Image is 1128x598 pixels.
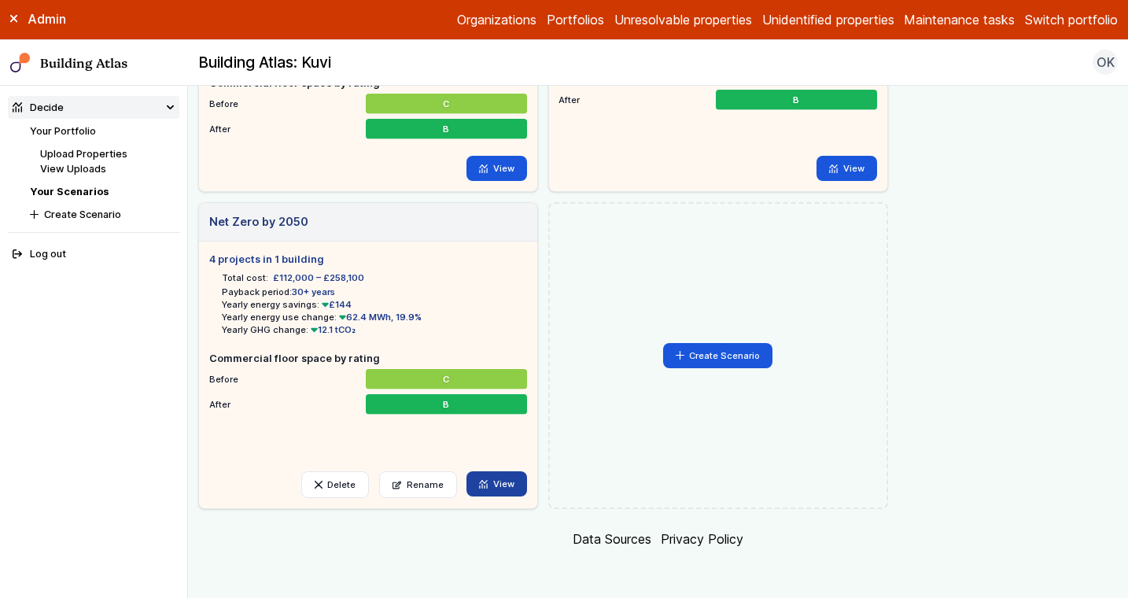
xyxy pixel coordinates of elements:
[444,123,450,135] span: B
[904,10,1015,29] a: Maintenance tasks
[13,100,64,115] div: Decide
[444,398,450,411] span: B
[547,10,604,29] a: Portfolios
[209,90,527,111] li: Before
[10,53,31,73] img: main-0bbd2752.svg
[209,351,527,366] h5: Commercial floor space by rating
[198,53,331,73] h2: Building Atlas: Kuvi
[444,373,450,386] span: C
[466,471,527,496] a: View
[308,324,356,335] span: 12.1 tCO₂
[222,298,527,311] li: Yearly energy savings:
[817,156,877,181] a: View
[222,271,268,284] h6: Total cost:
[222,286,527,298] li: Payback period:
[1025,10,1118,29] button: Switch portfolio
[209,366,527,386] li: Before
[466,156,527,181] a: View
[209,116,527,136] li: After
[222,323,527,336] li: Yearly GHG change:
[209,252,527,267] h5: 4 projects in 1 building
[30,186,109,197] a: Your Scenarios
[8,96,180,119] summary: Decide
[663,343,773,368] button: Create Scenario
[661,531,743,547] a: Privacy Policy
[209,391,527,412] li: After
[1093,50,1118,75] button: OK
[40,148,127,160] a: Upload Properties
[573,531,651,547] a: Data Sources
[1097,53,1115,72] span: OK
[301,471,369,498] button: Delete
[614,10,752,29] a: Unresolvable properties
[762,10,894,29] a: Unidentified properties
[793,94,799,106] span: B
[40,163,106,175] a: View Uploads
[209,213,308,231] h3: Net Zero by 2050
[337,312,422,323] span: 62.4 MWh, 19.9%
[30,125,96,137] a: Your Portfolio
[8,243,180,266] button: Log out
[273,271,364,284] span: £112,000 – £258,100
[222,311,527,323] li: Yearly energy use change:
[444,98,450,110] span: C
[25,203,179,226] button: Create Scenario
[319,299,352,310] span: £144
[292,286,335,297] span: 30+ years
[558,87,876,107] li: After
[379,471,457,498] a: Rename
[457,10,536,29] a: Organizations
